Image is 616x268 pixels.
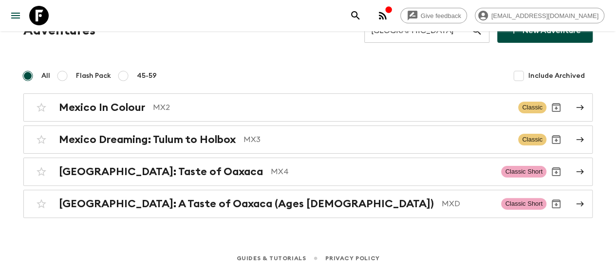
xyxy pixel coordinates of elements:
[59,133,236,146] h2: Mexico Dreaming: Tulum to Holbox
[325,253,379,264] a: Privacy Policy
[475,8,604,23] div: [EMAIL_ADDRESS][DOMAIN_NAME]
[501,198,546,210] span: Classic Short
[528,71,585,81] span: Include Archived
[23,93,593,122] a: Mexico In ColourMX2ClassicArchive
[41,71,50,81] span: All
[23,125,593,154] a: Mexico Dreaming: Tulum to HolboxMX3ClassicArchive
[137,71,157,81] span: 45-59
[546,194,566,214] button: Archive
[59,101,145,114] h2: Mexico In Colour
[243,134,510,145] p: MX3
[546,98,566,117] button: Archive
[6,6,25,25] button: menu
[59,197,434,210] h2: [GEOGRAPHIC_DATA]: A Taste of Oaxaca (Ages [DEMOGRAPHIC_DATA])
[442,198,493,210] p: MXD
[76,71,111,81] span: Flash Pack
[486,12,604,19] span: [EMAIL_ADDRESS][DOMAIN_NAME]
[518,102,546,113] span: Classic
[59,165,263,178] h2: [GEOGRAPHIC_DATA]: Taste of Oaxaca
[415,12,467,19] span: Give feedback
[501,166,546,178] span: Classic Short
[271,166,493,178] p: MX4
[23,190,593,218] a: [GEOGRAPHIC_DATA]: A Taste of Oaxaca (Ages [DEMOGRAPHIC_DATA])MXDClassic ShortArchive
[236,253,306,264] a: Guides & Tutorials
[153,102,510,113] p: MX2
[546,162,566,181] button: Archive
[400,8,467,23] a: Give feedback
[346,6,365,25] button: search adventures
[23,158,593,186] a: [GEOGRAPHIC_DATA]: Taste of OaxacaMX4Classic ShortArchive
[518,134,546,145] span: Classic
[546,130,566,149] button: Archive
